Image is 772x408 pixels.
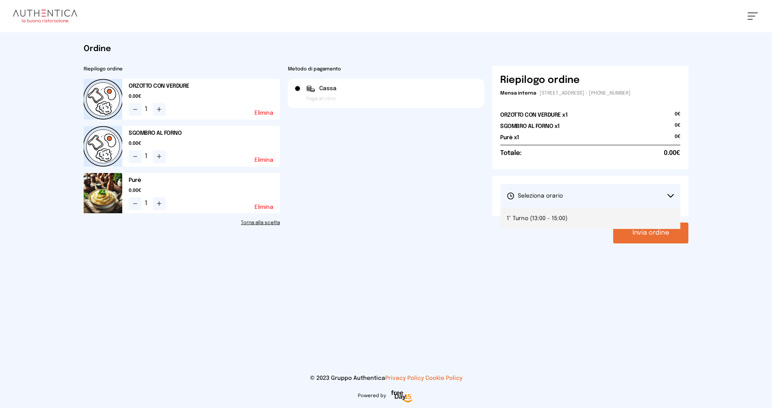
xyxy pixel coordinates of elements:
[500,184,680,208] button: Seleziona orario
[613,223,688,243] button: Invia ordine
[507,214,567,223] span: 1° Turno (13:00 - 15:00)
[385,375,424,381] a: Privacy Policy
[358,393,386,399] span: Powered by
[13,374,759,382] p: © 2023 Gruppo Authentica
[507,192,563,200] span: Seleziona orario
[425,375,462,381] a: Cookie Policy
[389,389,415,405] img: logo-freeday.3e08031.png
